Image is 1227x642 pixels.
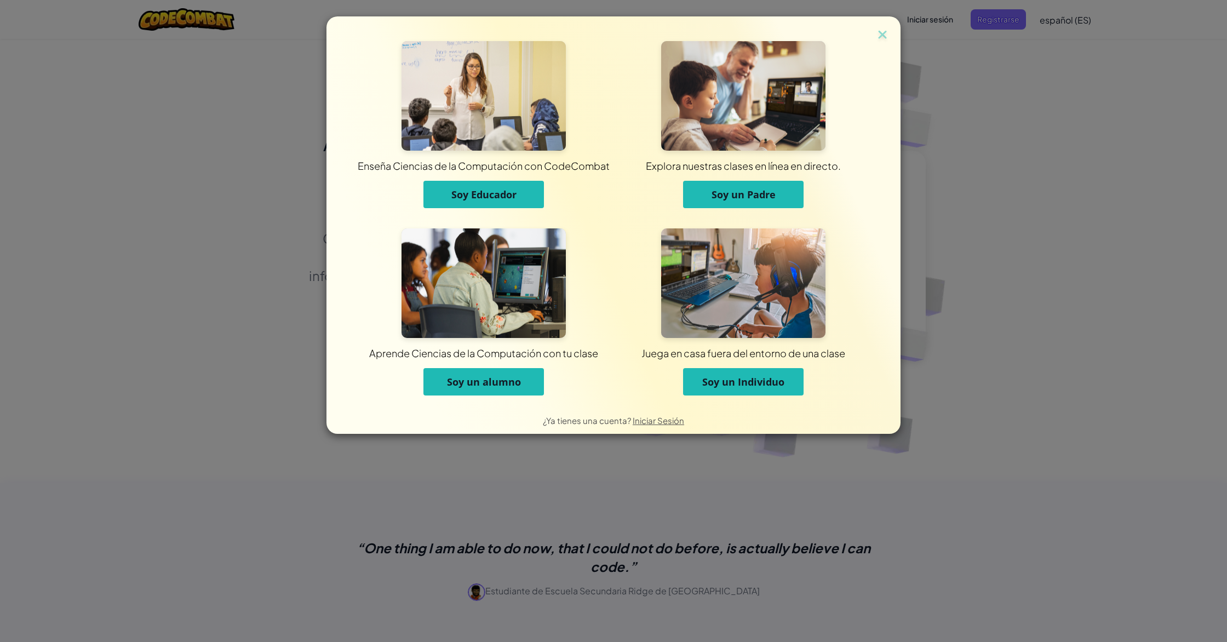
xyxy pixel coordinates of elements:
[436,159,1051,173] div: Explora nuestras clases en línea en directo.
[702,375,784,388] span: Soy un Individuo
[661,228,825,338] img: Para Individuos
[683,368,804,395] button: Soy un Individuo
[436,346,1051,360] div: Juega en casa fuera del entorno de una clase
[447,375,521,388] span: Soy un alumno
[683,181,804,208] button: Soy un Padre
[875,27,890,44] img: close icon
[633,415,684,426] a: Iniciar Sesión
[423,181,544,208] button: Soy Educador
[423,368,544,395] button: Soy un alumno
[402,41,566,151] img: Para Educadores
[543,415,633,426] span: ¿Ya tienes una cuenta?
[712,188,776,201] span: Soy un Padre
[661,41,825,151] img: Para Padres
[451,188,517,201] span: Soy Educador
[402,228,566,338] img: Para Estudiantes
